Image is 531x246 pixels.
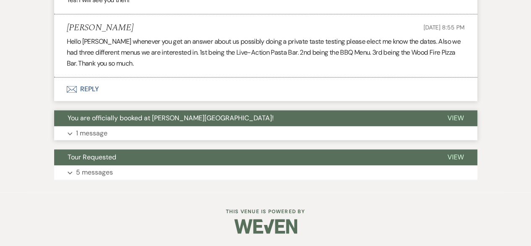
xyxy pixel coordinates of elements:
[54,77,477,101] button: Reply
[76,128,107,139] p: 1 message
[447,153,464,161] span: View
[67,23,133,33] h5: [PERSON_NAME]
[54,110,434,126] button: You are officially booked at [PERSON_NAME][GEOGRAPHIC_DATA]!
[67,36,465,69] div: Hello [PERSON_NAME] whenever you get an answer about us possibly doing a private taste testing pl...
[54,149,434,165] button: Tour Requested
[54,165,477,180] button: 5 messages
[68,114,274,122] span: You are officially booked at [PERSON_NAME][GEOGRAPHIC_DATA]!
[423,24,464,31] span: [DATE] 8:55 PM
[68,153,116,161] span: Tour Requested
[234,212,297,241] img: Weven Logo
[76,167,113,178] p: 5 messages
[447,114,464,122] span: View
[54,126,477,140] button: 1 message
[434,149,477,165] button: View
[434,110,477,126] button: View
